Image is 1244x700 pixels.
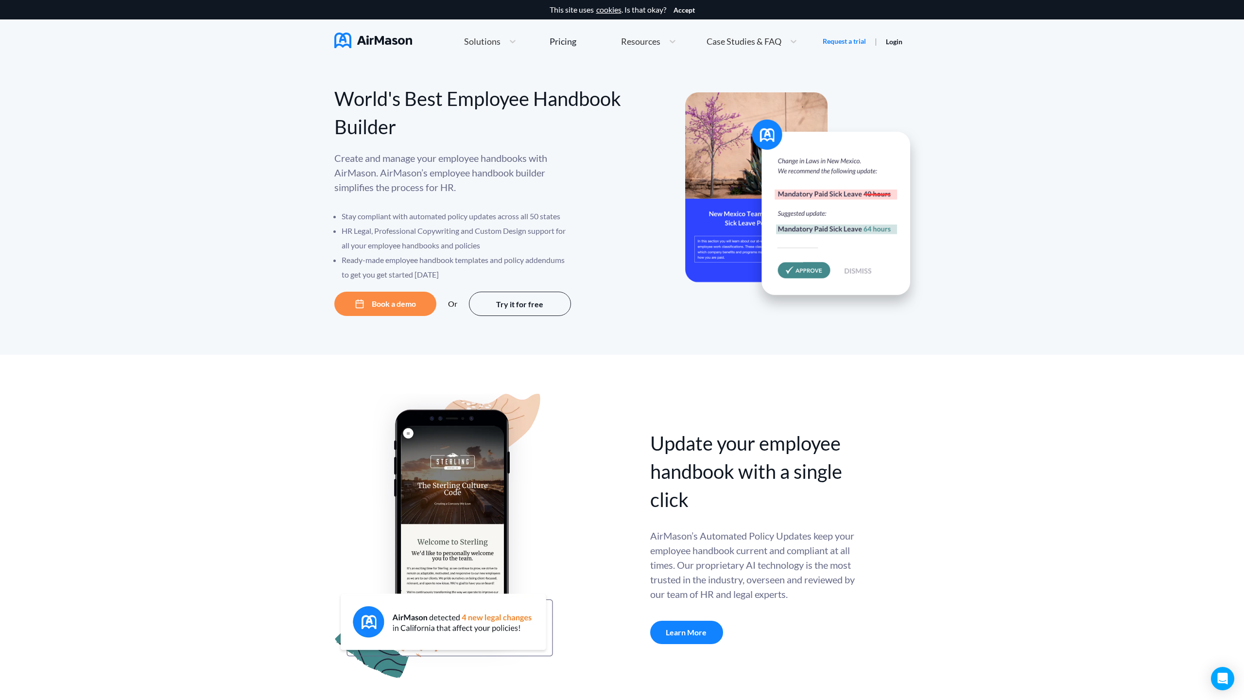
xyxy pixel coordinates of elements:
div: Open Intercom Messenger [1211,667,1234,690]
img: hero-banner [685,92,923,315]
div: Update your employee handbook with a single click [650,429,857,514]
button: Accept cookies [674,6,695,14]
button: Try it for free [469,292,571,316]
div: AirMason’s Automated Policy Updates keep your employee handbook current and compliant at all time... [650,528,857,601]
a: Request a trial [823,36,866,46]
div: Or [448,299,457,308]
a: Pricing [550,33,576,50]
a: cookies [596,5,622,14]
p: Create and manage your employee handbooks with AirMason. AirMason’s employee handbook builder sim... [334,151,572,194]
img: AirMason Logo [334,33,412,48]
li: Ready-made employee handbook templates and policy addendums to get you get started [DATE] [342,253,572,282]
span: Resources [621,37,660,46]
span: Solutions [464,37,501,46]
li: HR Legal, Professional Copywriting and Custom Design support for all your employee handbooks and ... [342,224,572,253]
div: World's Best Employee Handbook Builder [334,85,622,141]
a: Learn More [650,621,723,644]
button: Book a demo [334,292,436,316]
img: handbook apu [334,394,553,678]
span: Case Studies & FAQ [707,37,781,46]
div: Pricing [550,37,576,46]
span: | [875,36,877,46]
li: Stay compliant with automated policy updates across all 50 states [342,209,572,224]
a: Login [886,37,902,46]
